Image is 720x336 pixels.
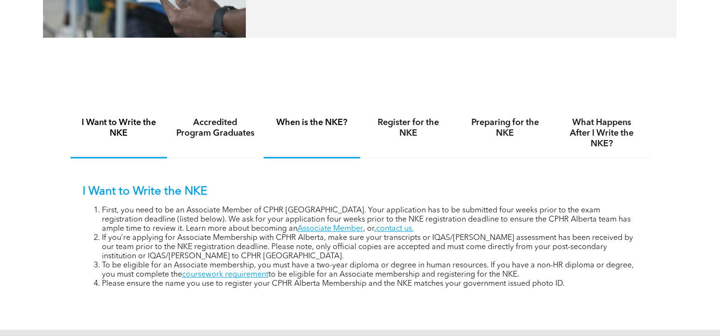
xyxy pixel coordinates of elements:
h4: Register for the NKE [369,117,448,139]
h4: I Want to Write the NKE [79,117,158,139]
h4: What Happens After I Write the NKE? [562,117,641,149]
a: contact us. [376,225,414,233]
li: If you’re applying for Associate Membership with CPHR Alberta, make sure your transcripts or IQAS... [102,234,638,261]
h4: Accredited Program Graduates [176,117,255,139]
li: To be eligible for an Associate membership, you must have a two-year diploma or degree in human r... [102,261,638,280]
h4: When is the NKE? [272,117,352,128]
li: Please ensure the name you use to register your CPHR Alberta Membership and the NKE matches your ... [102,280,638,289]
p: I Want to Write the NKE [83,185,638,199]
a: coursework requirement [182,271,268,279]
h4: Preparing for the NKE [466,117,545,139]
a: Associate Member [297,225,363,233]
li: First, you need to be an Associate Member of CPHR [GEOGRAPHIC_DATA]. Your application has to be s... [102,206,638,234]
